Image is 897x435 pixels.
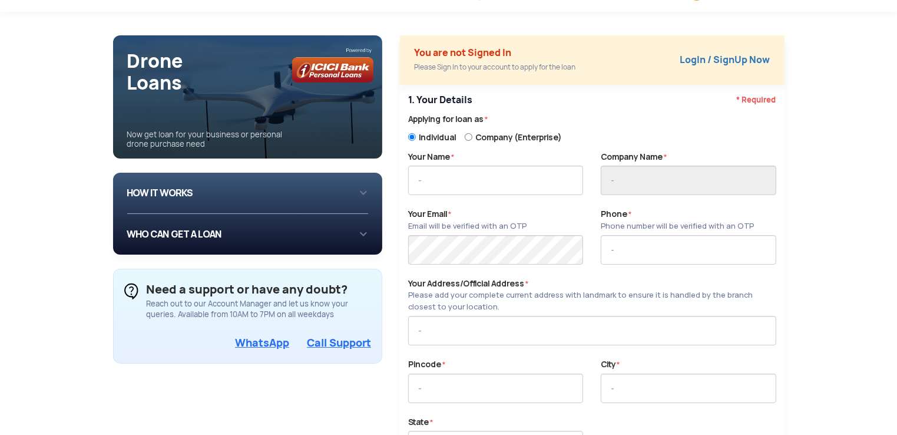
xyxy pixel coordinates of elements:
label: City [601,358,620,371]
input: - [601,235,776,265]
input: - [601,374,776,403]
div: You are not Signed In [414,46,575,60]
div: Now get loan for your business or personal drone purchase need [127,122,383,159]
a: LogIn / SignUp Now [680,54,770,66]
label: Your Name [408,151,454,163]
label: State [408,416,433,429]
label: Pincode [408,358,445,371]
label: Phone [601,208,754,232]
div: Please Sign In to your account to apply for the loan [414,60,575,74]
div: Need a support or have any doubt? [147,280,372,299]
input: - [408,316,776,345]
div: WHO CAN GET A LOAN [127,223,369,245]
input: - [408,374,583,403]
label: Your Email [408,208,527,232]
a: WhatsApp [235,336,289,350]
div: Phone number will be verified with an OTP [601,220,754,232]
input: - [408,166,583,195]
span: * Required [737,93,776,107]
label: Your Address/Official Address [408,278,776,314]
label: Company Name [601,151,667,163]
input: Individual [408,131,416,143]
input: Company (Enterprise) [465,131,472,143]
label: Applying for loan as [408,113,776,126]
p: 1. Your Details [408,93,776,107]
input: - [601,166,776,195]
div: Reach out to our Account Manager and let us know your queries. Available from 10AM to 7PM on all ... [147,299,372,320]
img: bg_icicilogo1.png [292,47,373,83]
h1: Drone Loans [127,50,383,94]
span: Individual [419,131,456,143]
div: HOW IT WORKS [127,182,369,204]
div: Email will be verified with an OTP [408,220,527,232]
a: Call Support [307,336,371,350]
span: Company (Enterprise) [475,131,561,143]
div: Please add your complete current address with landmark to ensure it is handled by the branch clos... [408,289,776,313]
